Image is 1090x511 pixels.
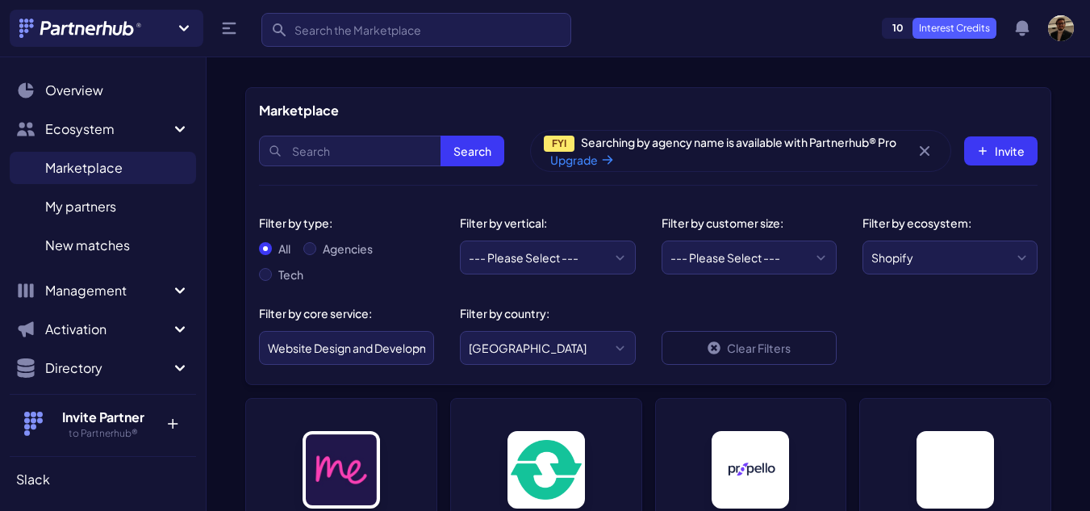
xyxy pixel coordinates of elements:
[882,18,996,39] a: 10Interest Credits
[278,241,290,257] label: All
[712,431,789,509] img: image_alt
[10,394,196,453] button: Invite Partner to Partnerhub® +
[303,431,380,509] img: image_alt
[883,19,913,38] span: 10
[278,266,303,283] label: Tech
[259,215,421,231] div: Filter by type:
[10,152,196,184] a: Marketplace
[10,352,196,384] button: Directory
[662,331,837,365] a: Clear Filters
[45,281,170,300] span: Management
[19,19,143,38] img: Partnerhub® Logo
[662,215,824,231] div: Filter by customer size:
[10,74,196,107] a: Overview
[45,358,170,378] span: Directory
[460,305,622,321] div: Filter by country:
[259,305,421,321] div: Filter by core service:
[10,274,196,307] button: Management
[913,18,996,39] p: Interest Credits
[323,241,373,257] label: Agencies
[550,152,614,168] a: Upgrade
[544,134,912,168] p: Searching by agency name is available with Partnerhub® Pro
[155,408,190,434] p: +
[1048,15,1074,41] img: user photo
[964,136,1038,165] button: Invite
[10,229,196,262] a: New matches
[917,431,994,509] img: image_alt
[10,191,196,223] a: My partners
[51,427,155,440] h5: to Partnerhub®
[441,136,504,166] button: Search
[45,119,170,139] span: Ecosystem
[259,101,339,120] h5: Marketplace
[45,320,170,339] span: Activation
[259,136,504,166] input: Search
[460,215,622,231] div: Filter by vertical:
[45,81,103,100] span: Overview
[261,13,571,47] input: Search the Marketplace
[10,463,196,496] a: Slack
[45,236,130,255] span: New matches
[862,215,1025,231] div: Filter by ecosystem:
[16,470,50,489] span: Slack
[507,431,585,509] img: image_alt
[10,313,196,346] button: Activation
[10,113,196,145] button: Ecosystem
[45,158,123,178] span: Marketplace
[51,408,155,427] h4: Invite Partner
[45,197,116,216] span: My partners
[544,136,574,152] span: FYI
